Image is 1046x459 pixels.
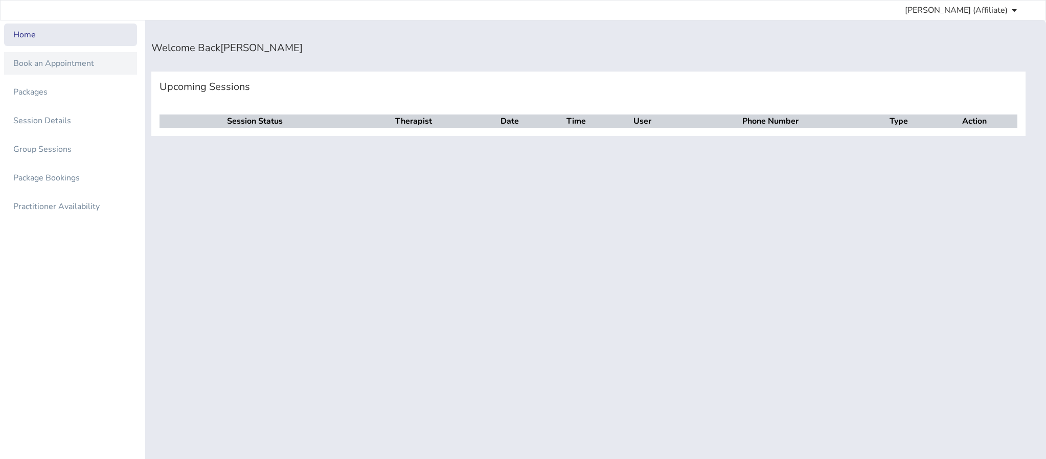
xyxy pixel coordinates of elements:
[13,172,80,184] div: Package Bookings
[611,114,674,128] th: User
[151,41,1026,55] div: Welcome Back [PERSON_NAME]
[13,57,94,70] div: Book an Appointment
[13,200,100,213] div: Practitioner Availability
[160,80,1017,94] div: Upcoming Sessions
[674,114,867,128] th: Phone Number
[905,4,1008,16] span: [PERSON_NAME] (Affiliate)
[13,86,48,98] div: Packages
[931,114,1017,128] th: Action
[13,143,72,155] div: Group Sessions
[542,114,610,128] th: Time
[350,114,477,128] th: Therapist
[13,29,36,41] div: Home
[13,114,71,127] div: Session Details
[477,114,542,128] th: Date
[160,114,350,128] th: Session Status
[867,114,932,128] th: Type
